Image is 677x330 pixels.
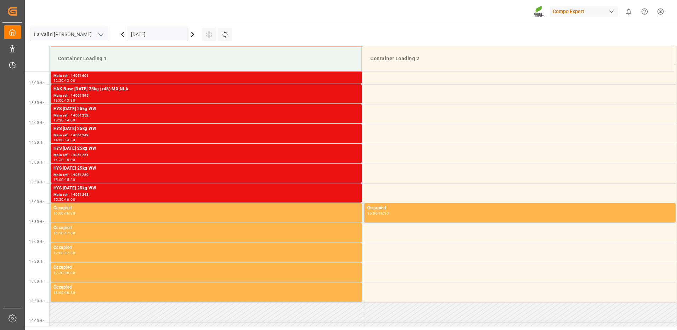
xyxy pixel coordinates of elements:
[65,198,75,201] div: 16:00
[53,119,64,122] div: 13:30
[65,99,75,102] div: 13:30
[53,185,359,192] div: HYS [DATE] 25kg WW
[53,93,359,99] div: Main ref : 14051595
[29,240,44,244] span: 17:00 Hr
[53,178,64,181] div: 15:00
[53,86,359,93] div: HAK Base [DATE] 25kg (x48) MX,NLA
[53,138,64,142] div: 14:00
[29,160,44,164] span: 15:00 Hr
[550,6,618,17] div: Compo Expert
[64,251,65,255] div: -
[64,291,65,294] div: -
[53,284,359,291] div: Occupied
[64,79,65,82] div: -
[64,212,65,215] div: -
[64,119,65,122] div: -
[65,251,75,255] div: 17:30
[368,52,668,65] div: Container Loading 2
[64,99,65,102] div: -
[29,141,44,144] span: 14:30 Hr
[53,264,359,271] div: Occupied
[65,271,75,274] div: 18:00
[29,260,44,263] span: 17:30 Hr
[53,132,359,138] div: Main ref : 14051249
[65,138,75,142] div: 14:30
[53,212,64,215] div: 16:00
[53,79,64,82] div: 12:30
[53,251,64,255] div: 17:00
[53,158,64,161] div: 14:30
[377,212,379,215] div: -
[637,4,653,19] button: Help Center
[53,172,359,178] div: Main ref : 14051250
[64,232,65,235] div: -
[534,5,545,18] img: Screenshot%202023-09-29%20at%2010.02.21.png_1712312052.png
[53,73,359,79] div: Main ref : 14051601
[53,113,359,119] div: Main ref : 14051252
[53,99,64,102] div: 13:00
[53,224,359,232] div: Occupied
[53,165,359,172] div: HYS [DATE] 25kg WW
[30,28,108,41] input: Type to search/select
[53,291,64,294] div: 18:00
[53,271,64,274] div: 17:30
[65,291,75,294] div: 18:30
[127,28,188,41] input: DD.MM.YYYY
[29,81,44,85] span: 13:00 Hr
[53,232,64,235] div: 16:30
[64,198,65,201] div: -
[379,212,389,215] div: 16:30
[29,101,44,105] span: 13:30 Hr
[53,106,359,113] div: HYS [DATE] 25kg WW
[367,212,377,215] div: 16:00
[65,158,75,161] div: 15:00
[29,200,44,204] span: 16:00 Hr
[53,198,64,201] div: 15:30
[29,299,44,303] span: 18:30 Hr
[64,138,65,142] div: -
[64,178,65,181] div: -
[53,46,359,53] div: HAK Base [DATE] 25kg (x48) MX,NLA
[53,152,359,158] div: Main ref : 14051251
[367,205,673,212] div: Occupied
[65,232,75,235] div: 17:00
[29,220,44,224] span: 16:30 Hr
[53,244,359,251] div: Occupied
[53,145,359,152] div: HYS [DATE] 25kg WW
[65,212,75,215] div: 16:30
[64,158,65,161] div: -
[29,121,44,125] span: 14:00 Hr
[53,125,359,132] div: HYS [DATE] 25kg WW
[64,271,65,274] div: -
[65,79,75,82] div: 13:00
[95,29,106,40] button: open menu
[550,5,621,18] button: Compo Expert
[53,192,359,198] div: Main ref : 14051248
[53,205,359,212] div: Occupied
[55,52,356,65] div: Container Loading 1
[29,319,44,323] span: 19:00 Hr
[29,279,44,283] span: 18:00 Hr
[65,178,75,181] div: 15:30
[29,180,44,184] span: 15:30 Hr
[621,4,637,19] button: show 0 new notifications
[65,119,75,122] div: 14:00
